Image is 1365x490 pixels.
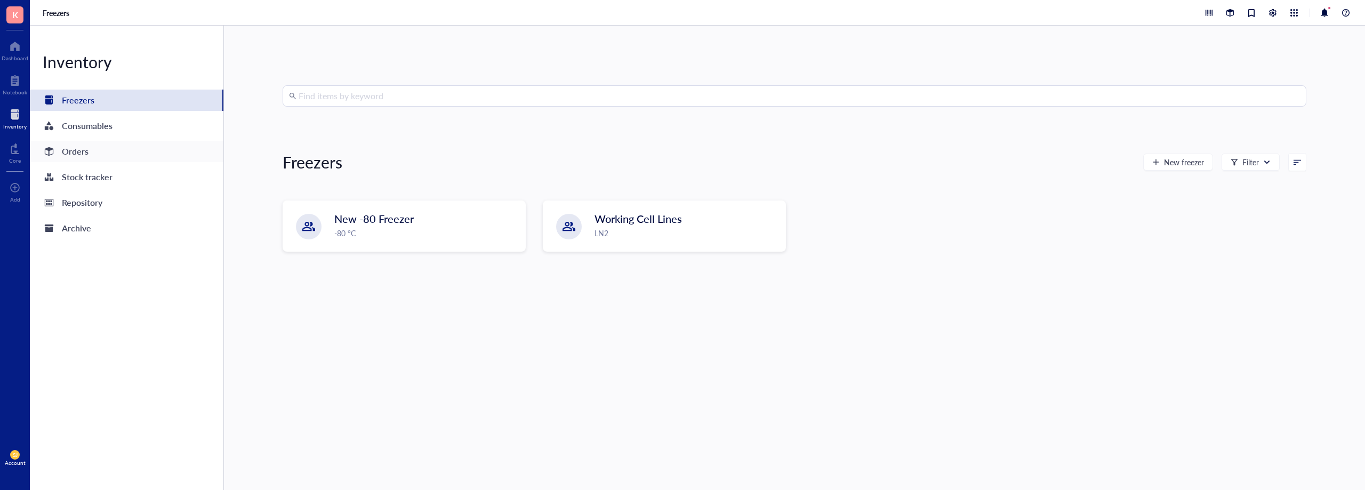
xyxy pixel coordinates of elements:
[30,115,223,136] a: Consumables
[3,89,27,95] div: Notebook
[12,8,18,21] span: K
[2,38,28,61] a: Dashboard
[1164,158,1204,166] span: New freezer
[62,93,94,108] div: Freezers
[9,157,21,164] div: Core
[1242,156,1259,168] div: Filter
[30,141,223,162] a: Orders
[5,460,26,466] div: Account
[62,195,102,210] div: Repository
[62,118,113,133] div: Consumables
[10,196,20,203] div: Add
[43,8,71,18] a: Freezers
[30,166,223,188] a: Stock tracker
[3,106,27,130] a: Inventory
[334,227,519,239] div: -80 °C
[283,151,342,173] div: Freezers
[30,192,223,213] a: Repository
[1143,154,1213,171] button: New freezer
[62,170,113,184] div: Stock tracker
[595,227,779,239] div: LN2
[334,211,414,226] span: New -80 Freezer
[3,123,27,130] div: Inventory
[2,55,28,61] div: Dashboard
[62,221,91,236] div: Archive
[13,452,18,458] span: SJ
[595,211,682,226] span: Working Cell Lines
[9,140,21,164] a: Core
[30,218,223,239] a: Archive
[62,144,89,159] div: Orders
[3,72,27,95] a: Notebook
[30,90,223,111] a: Freezers
[30,51,223,73] div: Inventory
